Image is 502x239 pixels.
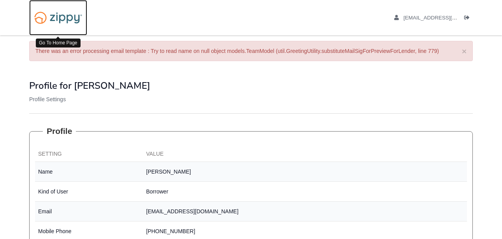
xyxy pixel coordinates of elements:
[143,162,467,182] td: [PERSON_NAME]
[36,39,81,47] div: Go To Home Page
[35,202,143,221] td: Email
[35,147,143,162] th: Setting
[29,8,87,28] img: Logo
[394,15,493,23] a: edit profile
[143,147,467,162] th: Value
[35,162,143,182] td: Name
[43,125,76,137] legend: Profile
[29,95,473,103] p: Profile Settings
[143,202,467,221] td: [EMAIL_ADDRESS][DOMAIN_NAME]
[143,182,467,202] td: Borrower
[464,15,473,23] a: Log out
[35,182,143,202] td: Kind of User
[29,41,473,61] div: There was an error processing email template : Try to read name on null object models.TeamModel (...
[462,47,467,55] button: ×
[404,15,493,21] span: makasmith1996@gmail.com
[29,81,473,91] h1: Profile for [PERSON_NAME]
